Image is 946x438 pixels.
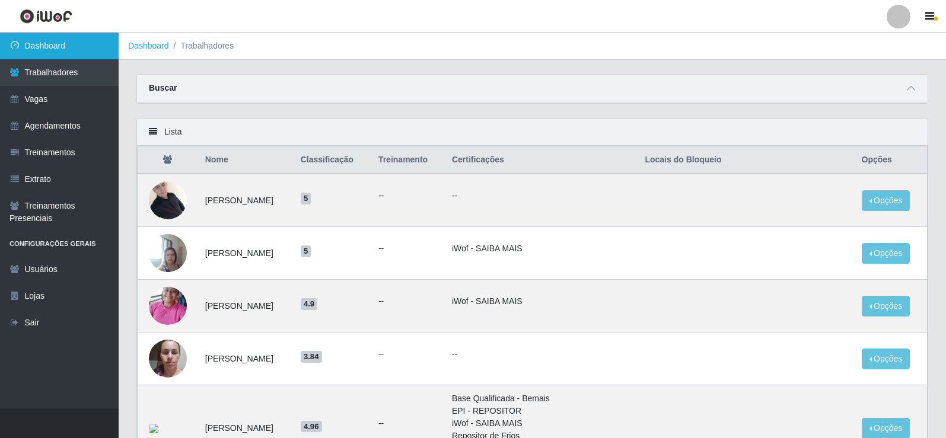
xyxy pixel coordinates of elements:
th: Opções [855,146,928,174]
li: iWof - SAIBA MAIS [452,417,631,430]
li: Base Qualificada - Bemais [452,392,631,405]
td: [PERSON_NAME] [198,333,294,385]
ul: -- [378,295,438,308]
ul: -- [378,190,438,202]
img: 1723823452841.jpeg [149,424,187,433]
button: Opções [862,296,910,316]
ul: -- [378,242,438,255]
th: Nome [198,146,294,174]
th: Locais do Bloqueio [638,146,854,174]
td: [PERSON_NAME] [198,280,294,333]
p: -- [452,348,631,360]
span: 4.96 [301,421,322,433]
img: 1731799880470.jpeg [149,340,187,378]
a: Dashboard [128,41,169,50]
button: Opções [862,243,910,264]
td: [PERSON_NAME] [198,174,294,227]
nav: breadcrumb [119,33,946,60]
span: 5 [301,193,311,204]
div: Lista [137,119,928,146]
strong: Buscar [149,83,177,92]
span: 5 [301,245,311,257]
ul: -- [378,417,438,430]
img: 1730561451253.jpeg [149,228,187,278]
button: Opções [862,190,910,211]
img: 1683766048576.jpeg [149,175,187,225]
p: -- [452,190,631,202]
li: iWof - SAIBA MAIS [452,242,631,255]
th: Certificações [445,146,638,174]
th: Classificação [294,146,371,174]
button: Opções [862,349,910,369]
span: 3.84 [301,351,322,363]
img: 1749226473833.jpeg [149,280,187,331]
li: iWof - SAIBA MAIS [452,295,631,308]
ul: -- [378,348,438,360]
td: [PERSON_NAME] [198,227,294,280]
th: Treinamento [371,146,445,174]
li: EPI - REPOSITOR [452,405,631,417]
li: Trabalhadores [169,40,234,52]
img: CoreUI Logo [20,9,72,24]
span: 4.9 [301,298,318,310]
